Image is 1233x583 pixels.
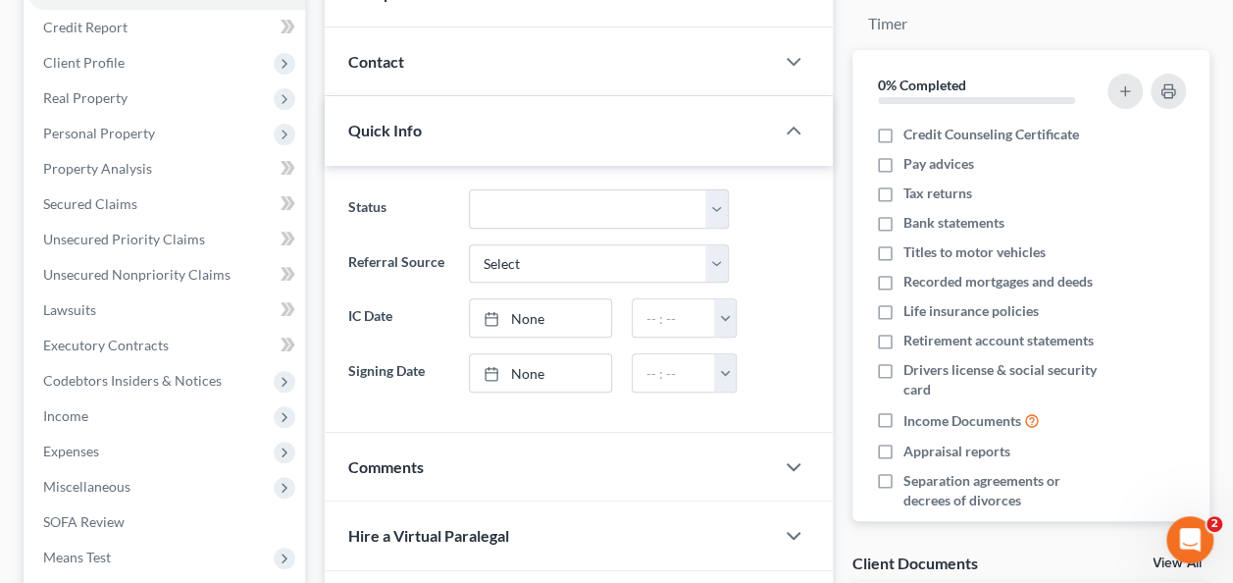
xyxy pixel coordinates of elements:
input: -- : -- [633,354,715,392]
a: Lawsuits [27,292,305,328]
span: Income Documents [903,411,1021,431]
span: Titles to motor vehicles [903,242,1046,262]
span: Drivers license & social security card [903,360,1104,399]
span: Bank statements [903,213,1004,233]
span: Secured Claims [43,195,137,212]
span: Life insurance policies [903,301,1039,321]
span: Property Analysis [43,160,152,177]
span: Income [43,407,88,424]
span: Lawsuits [43,301,96,318]
a: Unsecured Priority Claims [27,222,305,257]
span: Appraisal reports [903,442,1010,461]
span: Retirement account statements [903,331,1094,350]
span: SOFA Review [43,513,125,530]
a: Secured Claims [27,186,305,222]
a: None [470,299,612,337]
a: Property Analysis [27,151,305,186]
span: Credit Counseling Certificate [903,125,1079,144]
span: 2 [1207,516,1222,532]
a: Unsecured Nonpriority Claims [27,257,305,292]
a: Executory Contracts [27,328,305,363]
span: Means Test [43,549,111,565]
a: Credit Report [27,10,305,45]
span: Comments [348,457,424,476]
div: Client Documents [852,553,978,573]
span: Contact [348,52,404,71]
span: Recorded mortgages and deeds [903,272,1093,291]
a: View All [1153,556,1202,570]
input: -- : -- [633,299,715,337]
a: Timer [852,5,923,43]
span: Separation agreements or decrees of divorces [903,471,1104,510]
a: None [470,354,612,392]
a: SOFA Review [27,504,305,540]
span: Client Profile [43,54,125,71]
span: Quick Info [348,121,422,139]
label: Status [338,189,458,229]
span: Codebtors Insiders & Notices [43,372,222,389]
span: Unsecured Priority Claims [43,231,205,247]
label: IC Date [338,298,458,338]
span: Pay advices [903,154,974,174]
span: Miscellaneous [43,478,130,495]
span: Personal Property [43,125,155,141]
label: Referral Source [338,244,458,284]
span: Credit Report [43,19,128,35]
span: Hire a Virtual Paralegal [348,526,509,545]
span: Tax returns [903,184,972,203]
iframe: Intercom live chat [1166,516,1213,563]
label: Signing Date [338,353,458,393]
span: Real Property [43,89,128,106]
span: Executory Contracts [43,337,169,353]
span: Expenses [43,443,99,459]
span: Unsecured Nonpriority Claims [43,266,231,283]
strong: 0% Completed [878,77,966,93]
